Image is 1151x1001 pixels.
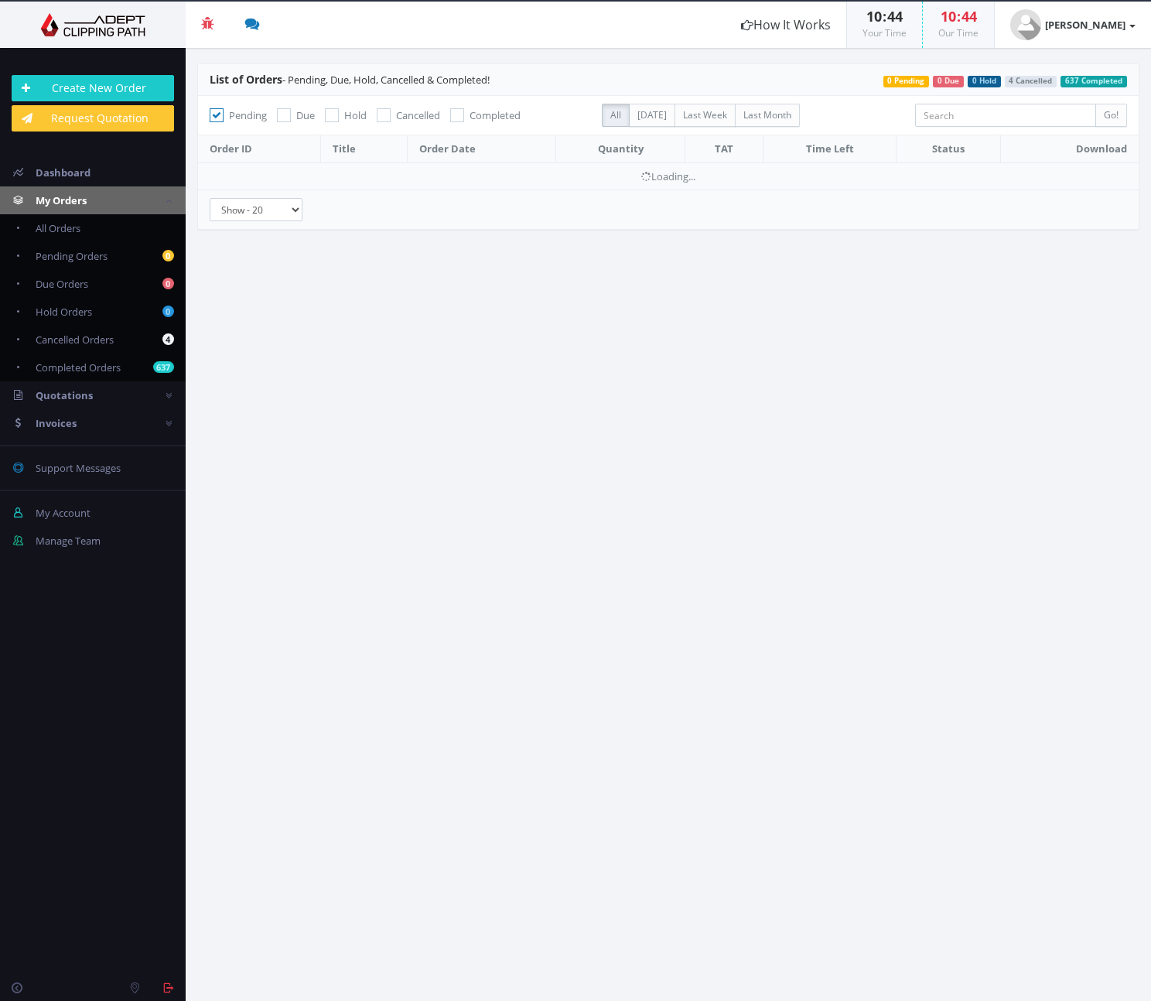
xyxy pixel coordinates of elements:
[36,534,101,548] span: Manage Team
[36,166,91,179] span: Dashboard
[726,2,846,48] a: How It Works
[968,76,1001,87] span: 0 Hold
[915,104,1096,127] input: Search
[36,305,92,319] span: Hold Orders
[1001,135,1139,163] th: Download
[408,135,556,163] th: Order Date
[941,7,956,26] span: 10
[675,104,736,127] label: Last Week
[961,7,977,26] span: 44
[36,388,93,402] span: Quotations
[210,73,490,87] span: - Pending, Due, Hold, Cancelled & Completed!
[320,135,408,163] th: Title
[685,135,763,163] th: TAT
[198,162,1139,190] td: Loading...
[629,104,675,127] label: [DATE]
[162,306,174,317] b: 0
[12,105,174,132] a: Request Quotation
[956,7,961,26] span: :
[396,108,440,122] span: Cancelled
[36,221,80,235] span: All Orders
[1060,76,1127,87] span: 637 Completed
[162,250,174,261] b: 0
[36,360,121,374] span: Completed Orders
[36,506,91,520] span: My Account
[470,108,521,122] span: Completed
[1005,76,1057,87] span: 4 Cancelled
[296,108,315,122] span: Due
[1095,104,1127,127] input: Go!
[153,361,174,373] b: 637
[36,193,87,207] span: My Orders
[763,135,897,163] th: Time Left
[36,277,88,291] span: Due Orders
[344,108,367,122] span: Hold
[883,76,930,87] span: 0 Pending
[1010,9,1041,40] img: user_default.jpg
[866,7,882,26] span: 10
[12,75,174,101] a: Create New Order
[12,13,174,36] img: Adept Graphics
[229,108,267,122] span: Pending
[862,26,907,39] small: Your Time
[36,249,108,263] span: Pending Orders
[882,7,887,26] span: :
[36,333,114,347] span: Cancelled Orders
[938,26,979,39] small: Our Time
[162,333,174,345] b: 4
[933,76,964,87] span: 0 Due
[995,2,1151,48] a: [PERSON_NAME]
[198,135,320,163] th: Order ID
[735,104,800,127] label: Last Month
[36,461,121,475] span: Support Messages
[1045,18,1125,32] strong: [PERSON_NAME]
[36,416,77,430] span: Invoices
[897,135,1001,163] th: Status
[162,278,174,289] b: 0
[598,142,644,155] span: Quantity
[210,72,282,87] span: List of Orders
[602,104,630,127] label: All
[887,7,903,26] span: 44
